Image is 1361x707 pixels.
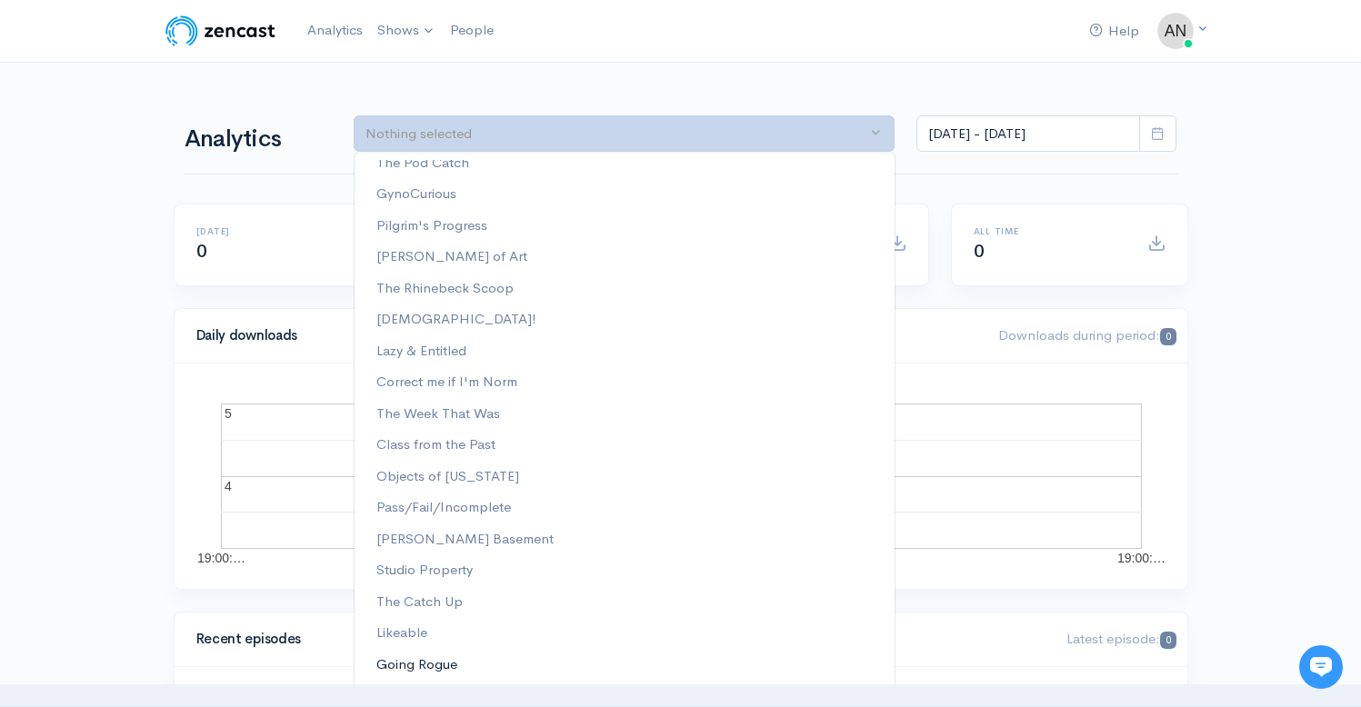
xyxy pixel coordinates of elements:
img: ... [1157,13,1194,49]
span: 0 [196,240,207,263]
span: Pilgrim's Progress [376,215,487,236]
p: Find an answer quickly [25,312,339,334]
span: Lazy & Entitled [376,341,466,362]
span: Studio Property [376,560,473,581]
input: Search articles [53,342,325,378]
span: The Week That Was [376,403,500,424]
span: GynoCurious [376,184,456,204]
h2: Just let us know if you need anything and we'll be happy to help! 🙂 [27,121,336,208]
text: 19:00:… [1117,551,1166,565]
span: Downloads during period: [998,326,1176,344]
span: [DEMOGRAPHIC_DATA]! [376,309,536,330]
h4: Daily downloads [196,328,977,344]
text: 19:00:… [197,551,245,565]
iframe: gist-messenger-bubble-iframe [1299,645,1343,689]
h6: [DATE] [196,226,348,236]
span: Correct me if I'm Norm [376,372,517,393]
span: Class from the Past [376,434,495,455]
span: The Pod Catch [376,153,469,174]
h1: Hi 👋 [27,88,336,117]
span: The Catch Up [376,592,463,612]
button: Nothing selected [354,115,896,153]
span: 0 [1160,328,1176,345]
h4: Recent episodes [196,632,636,647]
a: Help [1082,12,1146,51]
a: Shows [370,11,443,51]
img: ZenCast Logo [163,13,278,49]
h6: All time [974,226,1126,236]
span: Pass/Fail/Incomplete [376,497,511,518]
span: 0 [974,240,985,263]
span: New conversation [117,252,218,266]
text: 5 [225,406,232,421]
span: Going Rogue [376,654,457,675]
a: People [443,11,501,50]
span: [PERSON_NAME] Basement [376,529,554,550]
text: 4 [225,479,232,493]
span: Latest episode: [1066,630,1176,647]
svg: A chart. [196,385,1166,567]
h1: Analytics [185,126,332,153]
button: New conversation [28,241,335,277]
span: [PERSON_NAME] of Art [376,246,527,267]
div: Nothing selected [365,124,867,144]
span: 0 [1160,632,1176,649]
span: The Rhinebeck Scoop [376,278,514,299]
a: Analytics [300,11,370,50]
span: Likeable [376,622,427,643]
span: Objects of [US_STATE] [376,466,519,487]
input: analytics date range selector [916,115,1140,153]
